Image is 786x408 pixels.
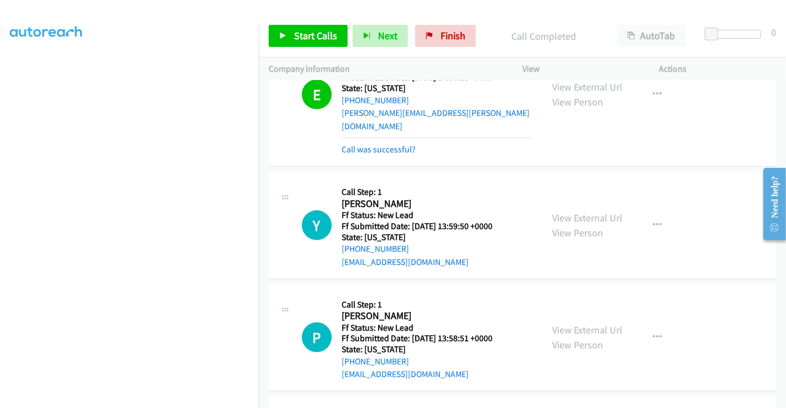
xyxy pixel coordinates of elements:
h1: E [302,80,332,109]
div: The call is yet to be attempted [302,210,332,240]
button: Next [353,25,408,47]
h1: Y [302,210,332,240]
h2: [PERSON_NAME] [342,310,492,322]
a: [EMAIL_ADDRESS][DOMAIN_NAME] [342,257,469,267]
span: Finish [441,29,465,42]
a: View External Url [552,324,622,336]
button: AutoTab [617,25,685,47]
span: Start Calls [294,29,337,42]
div: Delay between calls (in seconds) [710,30,761,39]
h5: Call Step: 1 [342,187,492,198]
h5: State: [US_STATE] [342,344,492,355]
a: Start Calls [269,25,348,47]
a: Call was successful? [342,144,416,155]
a: [PERSON_NAME][EMAIL_ADDRESS][PERSON_NAME][DOMAIN_NAME] [342,108,530,131]
div: The call is yet to be attempted [302,322,332,352]
h5: Ff Status: New Lead [342,322,492,333]
h5: Ff Submitted Date: [DATE] 13:59:50 +0000 [342,221,492,232]
h5: State: [US_STATE] [342,232,492,243]
h2: [PERSON_NAME] [342,198,492,210]
h5: Ff Status: New Lead [342,210,492,221]
span: Next [378,29,397,42]
a: [PHONE_NUMBER] [342,243,409,254]
p: View [522,62,640,76]
a: View Person [552,226,603,239]
a: View Person [552,338,603,351]
h5: Call Step: 1 [342,299,492,310]
a: View External Url [552,211,622,224]
a: [PHONE_NUMBER] [342,356,409,367]
p: Actions [659,62,777,76]
p: Call Completed [491,29,597,44]
iframe: Resource Center [754,160,786,248]
a: [PHONE_NUMBER] [342,95,409,105]
a: Finish [415,25,476,47]
h5: State: [US_STATE] [342,83,532,94]
p: Company Information [269,62,502,76]
h5: Ff Submitted Date: [DATE] 13:58:51 +0000 [342,333,492,344]
a: View Person [552,96,603,108]
a: [EMAIL_ADDRESS][DOMAIN_NAME] [342,369,469,379]
div: 0 [771,25,776,40]
a: View External Url [552,81,622,93]
h1: P [302,322,332,352]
